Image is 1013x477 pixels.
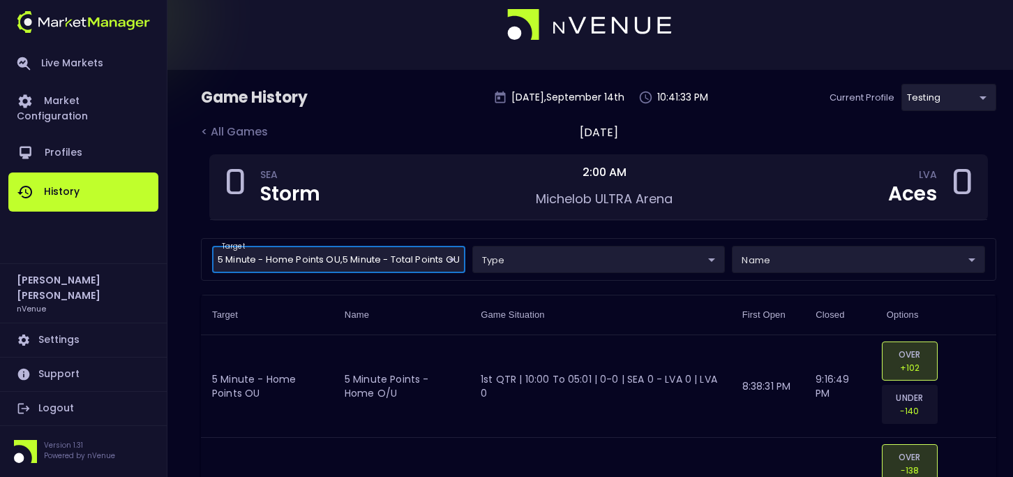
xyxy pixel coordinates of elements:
p: OVER [891,450,929,464]
td: 5 Minute - Home Points OU [201,335,333,438]
a: Support [8,358,158,391]
th: Closed [804,295,876,335]
th: Target [201,295,333,335]
div: target [212,246,465,273]
td: 8:38:31 PM [731,335,805,438]
div: LVA [919,171,937,182]
div: [DATE] [580,124,618,141]
p: Current Profile [830,91,894,105]
h3: nVenue [17,303,46,314]
div: SEA [260,171,320,182]
td: 1st QTR | 10:00 to 05:01 | 0-0 | SEA 0 - LVA 0 | LVA 0 [470,335,731,438]
div: 0 [951,166,973,208]
div: < All Games [201,124,287,142]
p: [DATE] , September 14 th [511,90,624,105]
p: UNDER [891,391,929,404]
a: Logout [8,392,158,425]
img: logo [507,9,673,41]
div: target [901,84,996,111]
th: Options [876,295,996,335]
div: Game History [201,87,371,109]
p: Powered by nVenue [44,450,115,461]
a: History [8,173,158,212]
span: 2:00 AM [578,164,631,180]
div: target [732,246,985,273]
p: OVER [891,348,929,361]
div: 0 [224,166,246,208]
td: 5 minute points - home O/U [333,335,470,438]
img: logo [17,11,150,33]
div: target [472,246,726,273]
p: -138 [891,464,929,477]
div: Version 1.31Powered by nVenue [8,440,158,463]
a: Market Configuration [8,82,158,133]
label: target [222,242,245,251]
a: Settings [8,323,158,357]
h2: [PERSON_NAME] [PERSON_NAME] [17,272,150,303]
p: 10:41:33 PM [657,90,708,105]
th: First Open [731,295,805,335]
span: Michelob ULTRA Arena [536,190,673,207]
p: -140 [891,404,929,418]
td: 9:16:49 PM [804,335,876,438]
div: Aces [888,184,937,204]
th: Game Situation [470,295,731,335]
a: Profiles [8,133,158,173]
div: Storm [260,184,320,204]
p: Version 1.31 [44,440,115,450]
a: Live Markets [8,45,158,82]
p: +102 [891,361,929,374]
th: Name [333,295,470,335]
